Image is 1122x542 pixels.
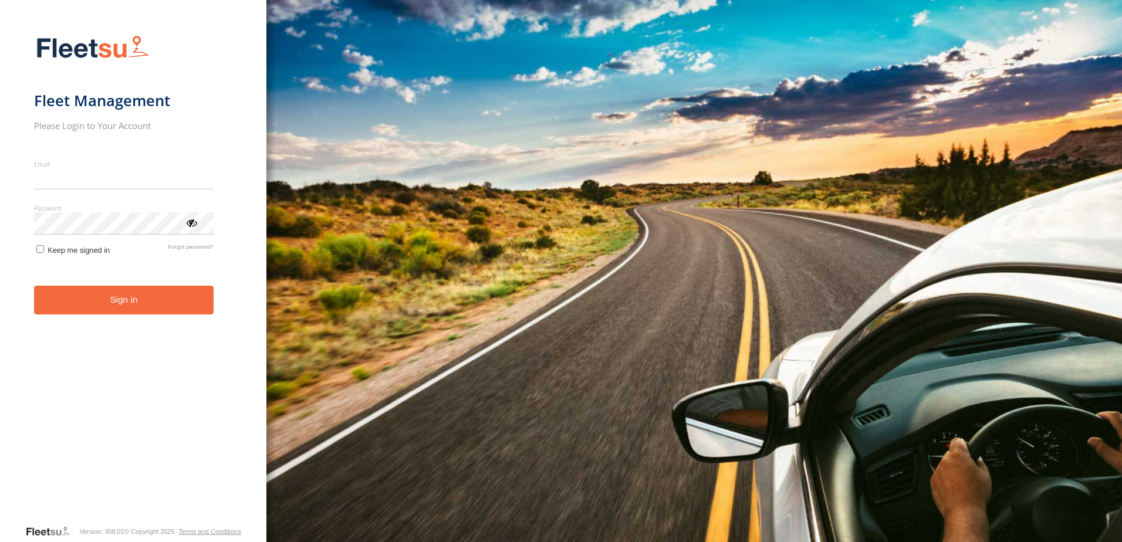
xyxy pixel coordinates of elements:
[25,526,79,537] a: Visit our Website
[36,245,44,253] input: Keep me signed in
[34,120,214,131] h2: Please Login to Your Account
[34,286,214,314] button: Sign in
[34,204,214,212] label: Password
[34,28,233,524] form: main
[178,528,241,535] a: Terms and Conditions
[34,160,214,168] label: Email
[48,246,110,255] span: Keep me signed in
[168,243,214,255] a: Forgot password?
[34,33,151,63] img: Fleetsu
[34,91,214,110] h1: Fleet Management
[124,528,241,535] div: © Copyright 2025 -
[79,528,124,535] div: Version: 308.01
[185,216,197,228] div: ViewPassword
